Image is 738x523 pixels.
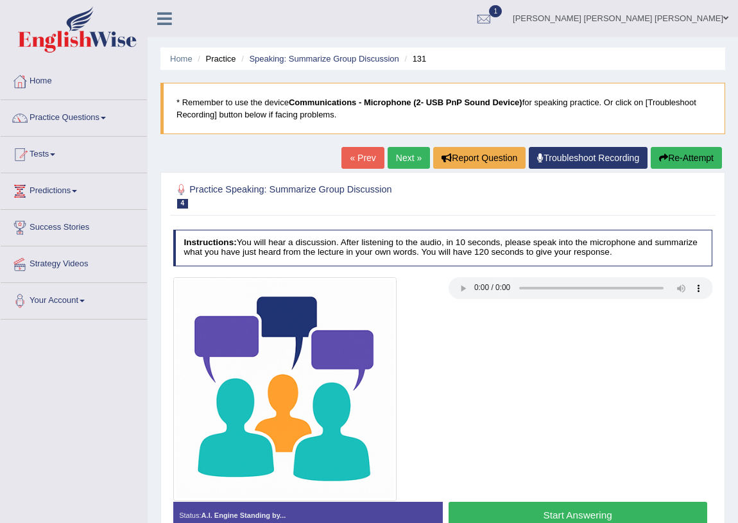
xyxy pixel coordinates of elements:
a: « Prev [341,147,384,169]
a: Success Stories [1,210,147,242]
button: Report Question [433,147,526,169]
blockquote: * Remember to use the device for speaking practice. Or click on [Troubleshoot Recording] button b... [160,83,725,134]
a: Next » [388,147,430,169]
button: Re-Attempt [651,147,722,169]
h4: You will hear a discussion. After listening to the audio, in 10 seconds, please speak into the mi... [173,230,713,266]
a: Home [1,64,147,96]
a: Troubleshoot Recording [529,147,648,169]
span: 4 [177,199,189,209]
a: Practice Questions [1,100,147,132]
li: 131 [401,53,426,65]
a: Predictions [1,173,147,205]
a: Speaking: Summarize Group Discussion [249,54,399,64]
a: Strategy Videos [1,246,147,279]
a: Your Account [1,283,147,315]
li: Practice [194,53,236,65]
a: Home [170,54,193,64]
b: Communications - Microphone (2- USB PnP Sound Device) [289,98,522,107]
b: Instructions: [184,237,236,247]
a: Tests [1,137,147,169]
h2: Practice Speaking: Summarize Group Discussion [173,182,508,209]
strong: A.I. Engine Standing by... [202,511,286,519]
span: 1 [489,5,502,17]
